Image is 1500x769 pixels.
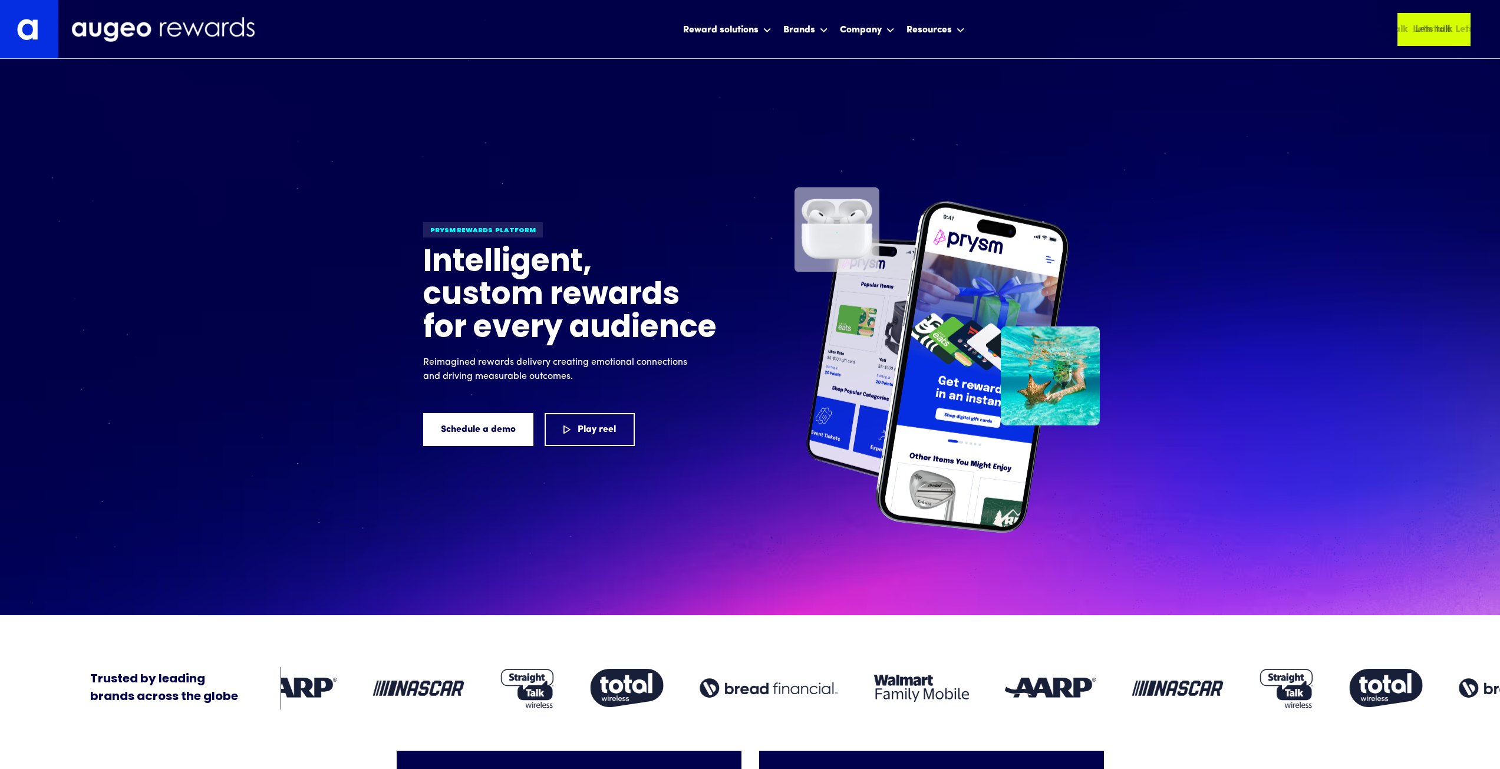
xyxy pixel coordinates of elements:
div: Brands [783,23,815,37]
p: Reimagined rewards delivery creating emotional connections and driving measurable outcomes. [423,355,694,384]
h1: Intelligent, custom rewards for every audience [423,247,718,346]
a: Play reel [545,413,635,446]
a: Schedule a demo [423,413,533,446]
div: Company [837,14,898,45]
div: Brands [780,14,831,45]
div: Reward solutions [683,23,759,37]
div: Lets talk [1455,22,1493,37]
div: Prysm Rewards platform [423,222,543,237]
div: Lets talk [1370,22,1408,37]
div: Company [840,23,882,37]
a: Lets talkLets talkLets talkLets talk [1397,13,1471,46]
img: Client logo: Walmart Family Mobile [874,675,969,702]
div: Reward solutions [680,14,774,45]
div: Lets talk [1413,22,1450,37]
div: Trusted by leading brands across the globe [90,671,238,706]
div: Resources [904,14,968,45]
div: Resources [906,23,952,37]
